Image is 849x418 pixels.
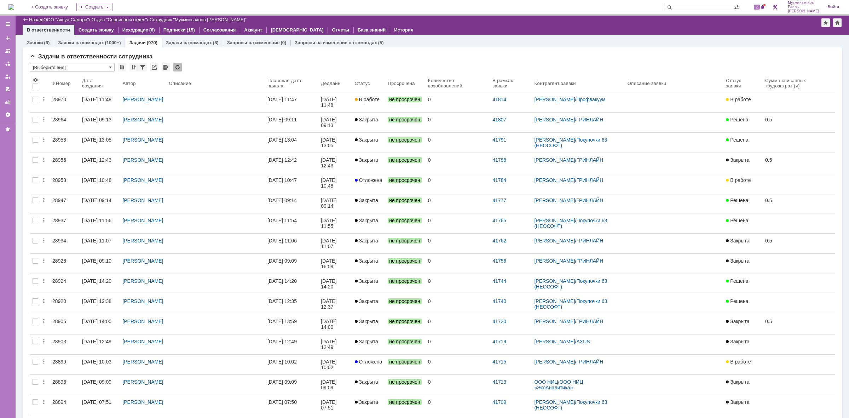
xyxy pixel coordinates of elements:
a: Заявки на командах [2,45,13,57]
span: Раиль [788,5,819,9]
th: Статус заявки [723,74,762,92]
a: [DATE] 11:48 [318,92,352,112]
a: [PERSON_NAME] [534,298,575,304]
span: Закрыта [355,157,378,163]
a: 28947 [50,193,79,213]
a: [PERSON_NAME] [122,117,163,122]
div: 28928 [52,258,76,264]
span: Решена [726,278,748,284]
a: [DATE] 12:38 [79,294,120,314]
div: [DATE] 14:20 [321,278,338,290]
div: Сделать домашней страницей [833,18,842,27]
span: не просрочен [388,298,422,304]
div: 28970 [52,97,76,102]
div: Статус [355,81,370,86]
span: Закрыта [355,117,378,122]
a: [DATE] 14:20 [79,274,120,294]
div: Сумма списанных трудозатрат (ч) [765,78,826,88]
span: Решена [726,298,748,304]
a: [PERSON_NAME] [122,137,163,143]
a: [DATE] 14:20 [318,274,352,294]
div: 0 [428,97,487,102]
a: Создать заявку [2,33,13,44]
a: Закрыта [352,254,385,274]
a: 28964 [50,113,79,132]
a: 28970 [50,92,79,112]
a: не просрочен [385,92,425,112]
a: Мои заявки [2,71,13,82]
div: 28937 [52,218,76,223]
a: Покупочки 63 (НЕОСОФТ) [534,278,608,290]
a: Закрыта [352,153,385,173]
span: Закрыта [726,238,749,244]
div: [DATE] 09:10 [82,258,111,264]
a: ГРИНЛАЙН [576,238,603,244]
div: Плановая дата начала [267,78,310,88]
a: [PERSON_NAME] [122,238,163,244]
div: [DATE] 12:42 [267,157,297,163]
th: Дедлайн [318,74,352,92]
a: [DATE] 12:43 [318,153,352,173]
a: 41740 [492,298,506,304]
div: [DATE] 09:13 [321,117,338,128]
a: не просрочен [385,254,425,274]
span: не просрочен [388,177,422,183]
div: [DATE] 14:20 [82,278,111,284]
th: Плановая дата начала [265,74,318,92]
a: [DATE] 12:37 [318,294,352,314]
a: ГРИНЛАЙН [576,157,603,163]
a: 28956 [50,153,79,173]
a: 41788 [492,157,506,163]
div: Просрочена [388,81,415,86]
a: В работе [352,92,385,112]
th: Автор [120,74,166,92]
a: 41777 [492,197,506,203]
a: 0 [425,314,490,334]
div: [DATE] 09:14 [267,197,297,203]
div: 0 [428,137,487,143]
div: [DATE] 16:09 [321,258,338,269]
span: не просрочен [388,258,422,264]
span: Закрыта [355,258,378,264]
div: [DATE] 09:14 [82,197,111,203]
div: [DATE] 11:56 [82,218,111,223]
a: ГРИНЛАЙН [576,117,603,122]
a: 0 [425,193,490,213]
img: logo [8,4,14,10]
a: [DEMOGRAPHIC_DATA] [271,27,323,33]
div: 28924 [52,278,76,284]
div: Экспорт списка [162,63,170,71]
a: Назад [29,17,42,22]
div: 0 [428,298,487,304]
a: Закрыта [723,254,762,274]
a: 0 [425,113,490,132]
div: 28964 [52,117,76,122]
a: [PERSON_NAME] [122,197,163,203]
div: 0 [428,218,487,223]
a: [DATE] 09:11 [265,113,318,132]
a: [PERSON_NAME] [122,298,163,304]
a: [DATE] 14:00 [318,314,352,334]
a: 0 [425,153,490,173]
a: [DATE] 09:14 [79,193,120,213]
div: 0.5 [765,157,832,163]
a: 0 [425,133,490,153]
a: [PERSON_NAME] [534,97,575,102]
a: [PERSON_NAME] [122,97,163,102]
div: [DATE] 11:48 [321,97,338,108]
span: не просрочен [388,218,422,223]
div: [DATE] 09:11 [267,117,297,122]
div: [DATE] 14:20 [267,278,297,284]
span: не просрочен [388,278,422,284]
a: 0 [425,213,490,233]
a: 41765 [492,218,506,223]
a: Настройки [2,109,13,120]
div: 0.5 [765,238,832,244]
a: [DATE] 13:05 [318,133,352,153]
a: В работе [723,92,762,112]
a: [PERSON_NAME] [534,197,575,203]
a: [PERSON_NAME] [122,258,163,264]
a: [DATE] 12:43 [79,153,120,173]
a: не просрочен [385,314,425,334]
div: [DATE] 12:35 [267,298,297,304]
